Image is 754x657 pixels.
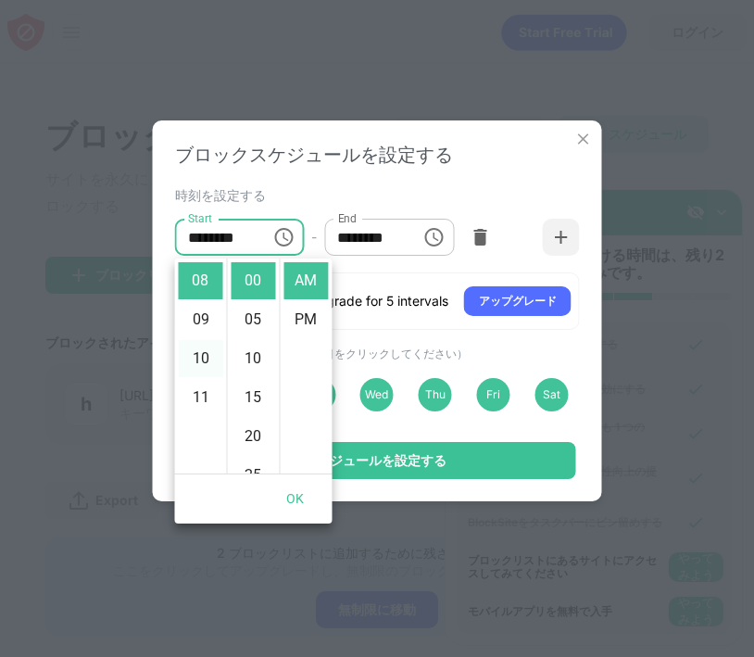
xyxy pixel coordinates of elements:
li: PM [284,301,329,338]
ul: Select meridiem [280,259,333,474]
div: - [311,227,317,247]
label: End [337,210,357,226]
li: 8 hours [179,262,223,299]
li: 10 minutes [232,340,276,377]
div: Wed [360,378,394,411]
li: 20 minutes [232,418,276,455]
li: 0 minutes [232,262,276,299]
li: 15 minutes [232,379,276,416]
button: OK [266,482,325,516]
div: 時刻を設定する [175,187,575,202]
div: スケジュールを設定する [304,453,446,468]
li: 11 hours [179,379,223,416]
button: Choose time, selected time is 8:00 AM [265,219,302,256]
ul: Select hours [175,259,227,474]
li: 10 hours [179,340,223,377]
li: AM [284,262,329,299]
li: 5 minutes [232,301,276,338]
button: Choose time, selected time is 10:00 PM [415,219,452,256]
div: Thu [419,378,452,411]
span: （無効にする日をクリックしてください） [257,347,468,360]
label: Start [188,210,212,226]
img: x-button.svg [574,130,593,148]
div: ブロックスケジュールを設定する [175,143,580,168]
div: Sat [534,378,568,411]
div: 選択した日付 [175,345,575,362]
ul: Select minutes [227,259,280,474]
div: アップグレード [479,292,557,310]
li: 9 hours [179,301,223,338]
div: Fri [477,378,510,411]
li: 25 minutes [232,457,276,494]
